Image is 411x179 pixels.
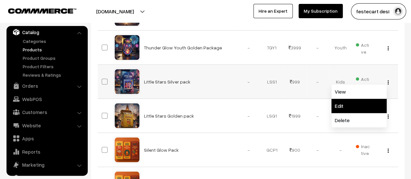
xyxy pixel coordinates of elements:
a: Marketing [8,159,85,171]
img: Menu [388,114,389,119]
a: Orders [8,80,85,92]
img: Menu [388,80,389,84]
td: Kids [329,99,352,133]
img: COMMMERCE [8,8,76,13]
a: Silent Glow Pack [144,147,179,153]
td: - [306,31,329,65]
a: WebPOS [8,93,85,105]
img: user [393,6,403,16]
a: Thunder Glow Youth Golden Package [144,45,222,50]
td: 3999 [283,31,306,65]
td: GCP1 [260,133,283,167]
button: [DOMAIN_NAME] [73,3,157,19]
td: 999 [283,65,306,99]
a: Categories [21,38,85,45]
td: - [238,65,261,99]
img: Menu [388,46,389,50]
a: View [331,84,387,99]
a: Products [21,46,85,53]
span: Inactive [356,143,371,157]
a: Reviews & Ratings [21,71,85,78]
a: Reports [8,146,85,158]
td: 900 [283,133,306,167]
a: Delete [331,113,387,127]
a: Little Stars Silver pack [144,79,190,84]
td: - [306,99,329,133]
td: - [238,99,261,133]
a: Hire an Expert [253,4,293,18]
a: Little Stars Golden pack [144,113,194,119]
a: Apps [8,133,85,144]
img: Menu [388,148,389,153]
td: Kids [329,65,352,99]
td: - [329,133,352,167]
td: - [238,31,261,65]
a: Product Groups [21,55,85,61]
td: TGY1 [260,31,283,65]
td: LSG1 [260,99,283,133]
td: LSS1 [260,65,283,99]
span: Active [356,74,371,89]
button: festecart desi [351,3,406,19]
td: - [238,133,261,167]
td: - [306,133,329,167]
a: Edit [331,99,387,113]
span: Active [356,40,371,55]
td: 1999 [283,99,306,133]
a: Website [8,120,85,131]
a: Customers [8,106,85,118]
td: - [306,65,329,99]
a: My Subscription [299,4,343,18]
a: COMMMERCE [8,6,65,14]
a: Catalog [8,26,85,38]
a: Product Filters [21,63,85,70]
td: Youth [329,31,352,65]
